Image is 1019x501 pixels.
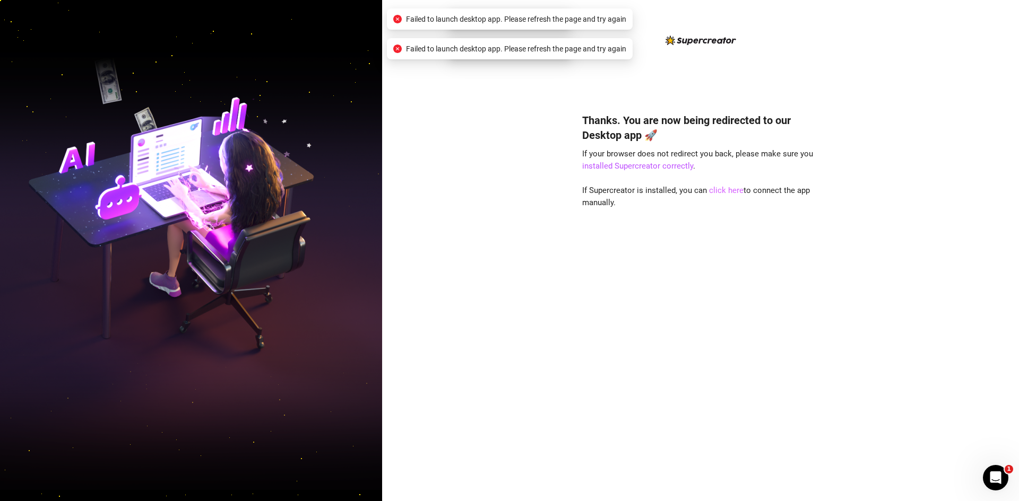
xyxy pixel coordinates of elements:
[1005,465,1013,473] span: 1
[582,186,810,208] span: If Supercreator is installed, you can to connect the app manually.
[582,149,813,171] span: If your browser does not redirect you back, please make sure you .
[666,36,736,45] img: logo-BBDzfeDw.svg
[983,465,1008,490] iframe: Intercom live chat
[393,15,402,23] span: close-circle
[393,45,402,53] span: close-circle
[709,186,744,195] a: click here
[406,43,626,55] span: Failed to launch desktop app. Please refresh the page and try again
[406,13,626,25] span: Failed to launch desktop app. Please refresh the page and try again
[582,161,693,171] a: installed Supercreator correctly
[582,113,819,143] h4: Thanks. You are now being redirected to our Desktop app 🚀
